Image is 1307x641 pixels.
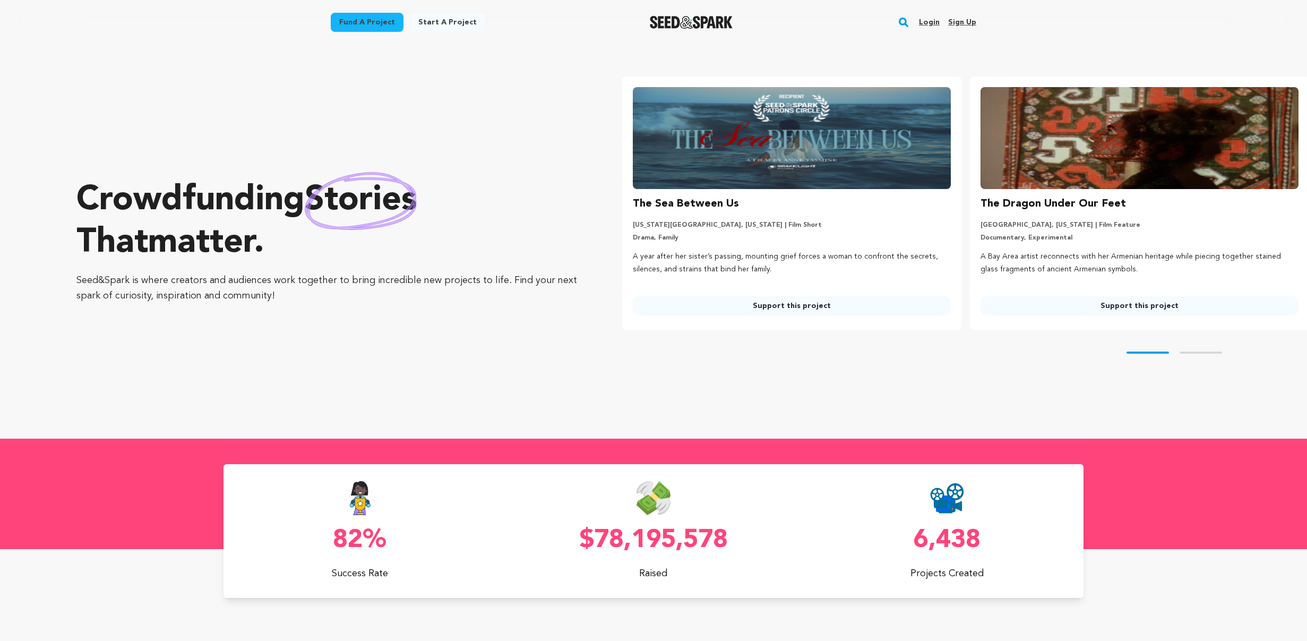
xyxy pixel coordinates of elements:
a: Login [919,14,940,31]
p: Raised [517,566,789,581]
p: Success Rate [223,566,496,581]
img: hand sketched image [305,172,417,230]
p: 82% [223,528,496,553]
h3: The Dragon Under Our Feet [981,195,1126,212]
p: [US_STATE][GEOGRAPHIC_DATA], [US_STATE] | Film Short [633,221,951,229]
img: The Dragon Under Our Feet image [981,87,1299,189]
a: Support this project [633,296,951,315]
a: Fund a project [331,13,403,32]
p: Seed&Spark is where creators and audiences work together to bring incredible new projects to life... [76,273,580,304]
a: Support this project [981,296,1299,315]
img: Seed&Spark Logo Dark Mode [650,16,733,29]
span: matter [148,226,254,260]
p: Documentary, Experimental [981,234,1299,242]
a: Sign up [948,14,976,31]
p: $78,195,578 [517,528,789,553]
p: Projects Created [811,566,1084,581]
p: Crowdfunding that . [76,180,580,264]
img: Seed&Spark Money Raised Icon [637,481,670,515]
h3: The Sea Between Us [633,195,739,212]
p: [GEOGRAPHIC_DATA], [US_STATE] | Film Feature [981,221,1299,229]
p: 6,438 [811,528,1084,553]
img: The Sea Between Us image [633,87,951,189]
img: Seed&Spark Success Rate Icon [343,481,376,515]
a: Seed&Spark Homepage [650,16,733,29]
p: Drama, Family [633,234,951,242]
img: Seed&Spark Projects Created Icon [930,481,964,515]
a: Start a project [410,13,485,32]
p: A Bay Area artist reconnects with her Armenian heritage while piecing together stained glass frag... [981,251,1299,276]
p: A year after her sister’s passing, mounting grief forces a woman to confront the secrets, silence... [633,251,951,276]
